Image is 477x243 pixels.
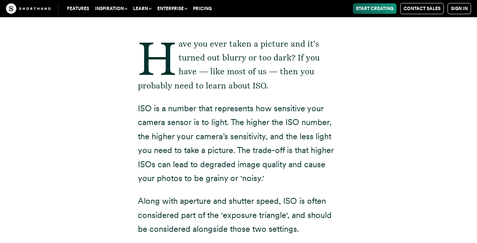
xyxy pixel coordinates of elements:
a: Start Creating [353,3,397,14]
a: Contact Sales [400,3,444,14]
p: Have you ever taken a picture and it's turned out blurry or too dark? If you have — like most of ... [138,37,339,93]
button: Enterprise [154,3,190,14]
a: Features [64,3,92,14]
a: Sign in [448,3,471,14]
p: Along with aperture and shutter speed, ISO is often considered part of the 'exposure triangle', a... [138,194,339,236]
button: Learn [130,3,154,14]
p: ISO is a number that represents how sensitive your camera sensor is to light. The higher the ISO ... [138,102,339,185]
button: Inspiration [92,3,130,14]
a: Pricing [190,3,215,14]
img: The Craft [6,3,51,14]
